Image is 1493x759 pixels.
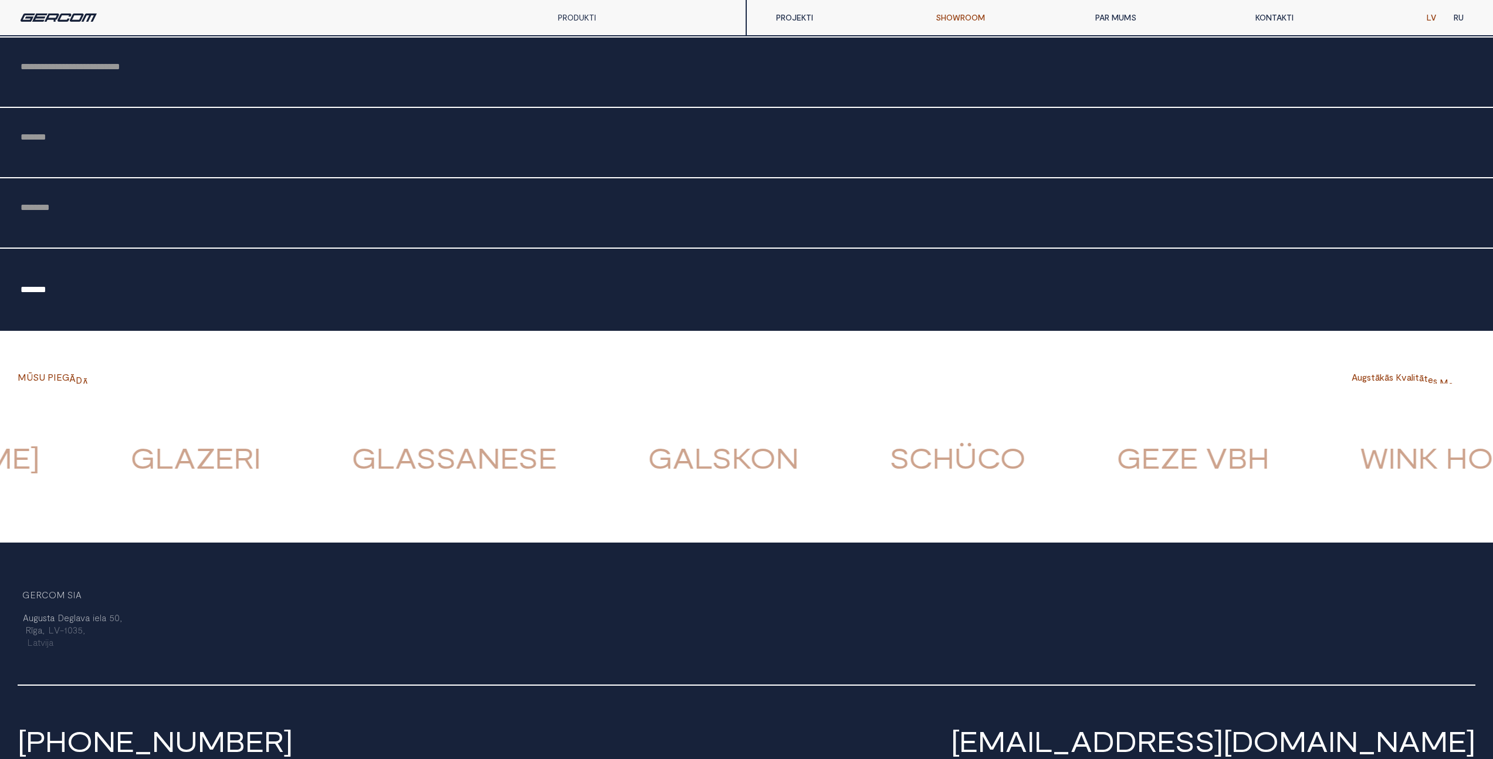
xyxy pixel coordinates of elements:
span: g [69,612,74,623]
span: j [47,637,49,648]
span: E [30,589,36,600]
span: s [1433,376,1437,387]
span: e [1428,374,1433,385]
span: l [1472,382,1474,393]
span: A [1352,372,1357,382]
span: , [83,625,85,635]
span: R [25,625,31,635]
span: a [101,612,106,623]
a: PROJEKTI [767,6,927,29]
span: k [1380,372,1384,382]
span: Ā [82,378,89,388]
strong: VVVV [1269,441,1360,475]
a: [PHONE_NUMBER] [18,724,293,758]
strong: VVVV [261,441,352,475]
span: S [33,372,39,382]
span: I [53,372,56,382]
span: e [1457,382,1462,393]
span: Ā [94,382,101,393]
span: s [43,612,47,623]
span: a [1407,372,1411,382]
span: L [27,637,33,648]
span: Ū [26,372,33,382]
span: t [1371,372,1375,382]
span: ā [1419,373,1424,384]
span: A [76,589,82,600]
span: u [1357,372,1362,382]
span: I [106,382,109,393]
span: i [1474,382,1475,393]
strong: VVVV [799,441,890,475]
span: U [39,372,45,382]
span: a [33,637,38,648]
span: D [57,612,64,623]
span: i [1465,382,1467,393]
span: 1 [64,625,67,635]
span: a [38,625,42,635]
a: SHOWROOM [927,6,1086,29]
a: PRODUKTI [558,12,596,22]
span: R [36,589,42,600]
span: E [56,372,62,382]
span: e [64,612,69,623]
span: , [42,625,45,635]
span: s [1389,372,1393,382]
span: l [74,612,76,623]
a: KONTAKTI [1247,6,1406,29]
span: D [76,375,82,385]
span: t [1415,372,1419,383]
span: v [40,637,45,648]
span: Ā [69,373,76,384]
span: - [60,625,64,635]
span: g [33,612,38,623]
span: g [33,625,38,635]
span: M [56,589,65,600]
span: M [18,372,26,382]
span: A [23,612,29,623]
span: t [1453,381,1457,391]
span: V [54,625,60,635]
span: 0 [67,625,73,635]
span: t [38,637,40,648]
span: 5 [77,625,83,635]
span: a [50,612,55,623]
span: C [42,589,49,600]
span: i [1413,372,1415,382]
span: r [1462,382,1465,393]
span: a [76,612,80,623]
span: a [85,612,90,623]
span: i [93,612,94,623]
span: a [1448,379,1453,389]
span: ā [1384,372,1389,382]
span: 3 [73,625,77,635]
span: G [62,372,69,383]
span: s [1367,372,1371,382]
span: O [49,589,56,600]
a: RU [1445,6,1472,29]
span: K [1396,372,1401,382]
span: ā [1375,372,1380,382]
span: l [100,612,101,623]
span: S [67,589,73,600]
span: u [38,612,43,623]
span: T [89,381,94,392]
span: a [49,637,53,648]
span: g [1362,372,1367,382]
span: I [73,589,76,600]
span: M [1440,377,1448,388]
span: u [29,612,33,623]
a: LV [1418,6,1445,29]
span: 5 [109,612,114,623]
span: , [120,612,122,623]
span: 0 [114,612,120,623]
span: i [45,637,47,648]
span: P [48,372,53,382]
span: ī [31,625,33,635]
strong: VVVV [1026,441,1117,475]
span: ā [1467,382,1472,393]
span: G [22,589,30,600]
span: v [80,612,85,623]
strong: VVVV [40,441,131,475]
span: v [1401,372,1407,382]
span: t [1424,374,1428,384]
